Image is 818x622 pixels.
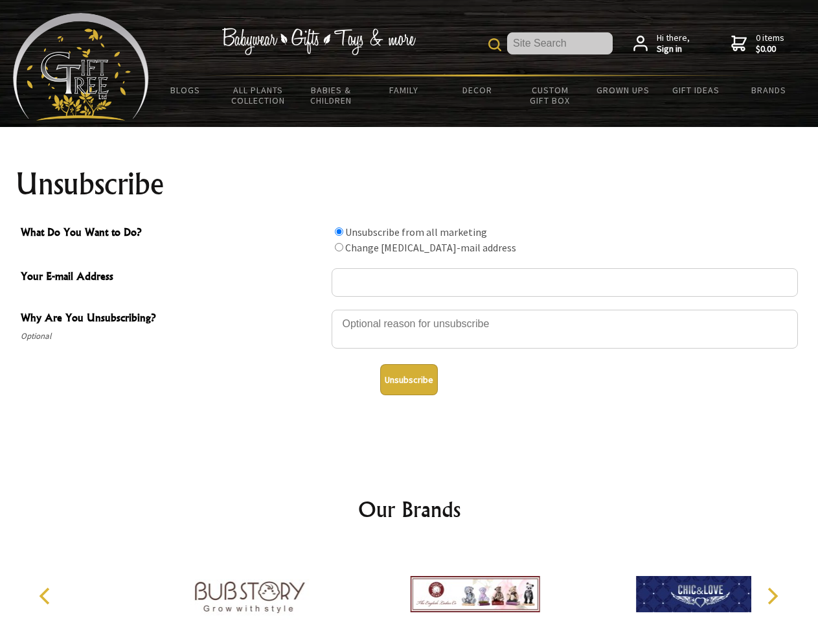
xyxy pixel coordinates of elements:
img: Babyware - Gifts - Toys and more... [13,13,149,121]
button: Previous [32,582,61,610]
span: Why Are You Unsubscribing? [21,310,325,328]
input: Site Search [507,32,613,54]
a: BLOGS [149,76,222,104]
a: Grown Ups [586,76,659,104]
h2: Our Brands [26,494,793,525]
strong: $0.00 [756,43,784,55]
span: 0 items [756,32,784,55]
button: Unsubscribe [380,364,438,395]
a: Hi there,Sign in [633,32,690,55]
strong: Sign in [657,43,690,55]
img: product search [488,38,501,51]
a: Babies & Children [295,76,368,114]
a: Family [368,76,441,104]
input: Your E-mail Address [332,268,798,297]
a: All Plants Collection [222,76,295,114]
textarea: Why Are You Unsubscribing? [332,310,798,349]
span: Your E-mail Address [21,268,325,287]
label: Unsubscribe from all marketing [345,225,487,238]
img: Babywear - Gifts - Toys & more [222,28,416,55]
h1: Unsubscribe [16,168,803,200]
a: Custom Gift Box [514,76,587,114]
a: 0 items$0.00 [731,32,784,55]
a: Gift Ideas [659,76,733,104]
span: Optional [21,328,325,344]
input: What Do You Want to Do? [335,243,343,251]
span: What Do You Want to Do? [21,224,325,243]
input: What Do You Want to Do? [335,227,343,236]
label: Change [MEDICAL_DATA]-mail address [345,241,516,254]
button: Next [758,582,786,610]
a: Decor [440,76,514,104]
a: Brands [733,76,806,104]
span: Hi there, [657,32,690,55]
